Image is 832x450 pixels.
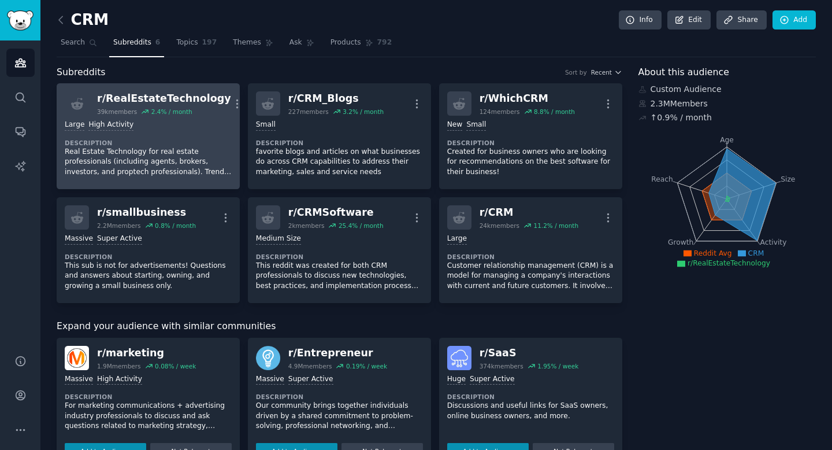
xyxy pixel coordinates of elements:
a: r/RealEstateTechnology39kmembers2.4% / monthLargeHigh ActivityDescriptionReal Estate Technology f... [57,83,240,189]
dt: Description [447,393,614,401]
div: 0.19 % / week [346,362,387,370]
span: About this audience [638,65,729,80]
span: Products [330,38,361,48]
div: 1.95 % / week [537,362,578,370]
div: 0.8 % / month [155,222,196,230]
div: Medium Size [256,234,301,245]
p: For marketing communications + advertising industry professionals to discuss and ask questions re... [65,401,232,431]
div: r/ marketing [97,346,196,360]
div: 374k members [480,362,523,370]
div: High Activity [88,120,133,131]
span: CRM [748,249,764,257]
div: r/ RealEstateTechnology [97,91,231,106]
div: 4.9M members [288,362,332,370]
span: 6 [155,38,161,48]
dt: Description [256,253,423,261]
div: 124 members [480,108,520,116]
dt: Description [65,139,232,147]
div: Super Active [97,234,142,245]
div: 25.4 % / month [339,222,384,230]
div: Massive [65,234,93,245]
div: 2.2M members [97,222,141,230]
div: 227 members [288,108,329,116]
a: Share [716,10,766,30]
div: Large [65,120,84,131]
div: 2.3M Members [638,98,816,110]
div: Sort by [565,68,587,76]
tspan: Activity [760,238,786,246]
span: 197 [202,38,217,48]
p: This sub is not for advertisements! Questions and answers about starting, owning, and growing a s... [65,261,232,292]
p: Customer relationship management (CRM) is a model for managing a company's interactions with curr... [447,261,614,292]
dt: Description [65,253,232,261]
div: 1.9M members [97,362,141,370]
div: 0.08 % / week [155,362,196,370]
div: 2k members [288,222,325,230]
tspan: Size [781,175,795,183]
div: 8.8 % / month [534,108,575,116]
a: r/smallbusiness2.2Mmembers0.8% / monthMassiveSuper ActiveDescriptionThis sub is not for advertise... [57,197,240,303]
dt: Description [447,253,614,261]
div: r/ SaaS [480,346,579,360]
a: Ask [285,34,318,57]
div: Massive [65,374,93,385]
a: Add [772,10,816,30]
tspan: Growth [668,238,693,246]
div: Small [256,120,276,131]
span: Expand your audience with similar communities [57,319,276,334]
div: Super Active [288,374,333,385]
div: r/ CRM_Blogs [288,91,384,106]
img: marketing [65,346,89,370]
div: r/ CRMSoftware [288,205,384,220]
a: r/WhichCRM124members8.8% / monthNewSmallDescriptionCreated for business owners who are looking fo... [439,83,622,189]
div: 39k members [97,108,137,116]
dt: Description [256,139,423,147]
div: r/ CRM [480,205,578,220]
div: ↑ 0.9 % / month [651,112,712,124]
a: Search [57,34,101,57]
a: Subreddits6 [109,34,164,57]
span: Subreddits [113,38,151,48]
div: Custom Audience [638,83,816,95]
dt: Description [65,393,232,401]
div: New [447,120,463,131]
dt: Description [256,393,423,401]
div: r/ Entrepreneur [288,346,387,360]
img: Entrepreneur [256,346,280,370]
div: 2.4 % / month [151,108,192,116]
div: 11.2 % / month [533,222,578,230]
span: Subreddits [57,65,106,80]
div: Super Active [470,374,515,385]
div: r/ WhichCRM [480,91,575,106]
p: favorite blogs and articles on what businesses do across CRM capabilities to address their market... [256,147,423,178]
h2: CRM [57,11,109,29]
div: High Activity [97,374,142,385]
tspan: Age [720,136,734,144]
tspan: Reach [651,175,673,183]
span: Ask [289,38,302,48]
div: Huge [447,374,466,385]
a: Info [619,10,662,30]
span: 792 [377,38,392,48]
p: Real Estate Technology for real estate professionals (including agents, brokers, investors, and p... [65,147,232,178]
button: Recent [591,68,622,76]
span: Recent [591,68,612,76]
a: r/CRMSoftware2kmembers25.4% / monthMedium SizeDescriptionThis reddit was created for both CRM pro... [248,197,431,303]
p: This reddit was created for both CRM professionals to discuss new technologies, best practices, a... [256,261,423,292]
img: SaaS [447,346,471,370]
a: Edit [667,10,711,30]
span: Themes [233,38,261,48]
div: 24k members [480,222,519,230]
a: Products792 [326,34,396,57]
p: Discussions and useful links for SaaS owners, online business owners, and more. [447,401,614,421]
div: 3.2 % / month [343,108,384,116]
p: Created for business owners who are looking for recommendations on the best software for their bu... [447,147,614,178]
span: Topics [176,38,198,48]
div: r/ smallbusiness [97,205,196,220]
img: GummySearch logo [7,10,34,31]
a: Topics197 [172,34,221,57]
span: r/RealEstateTechnology [688,259,770,267]
span: Reddit Avg [694,249,732,257]
div: Large [447,234,467,245]
a: Themes [229,34,277,57]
